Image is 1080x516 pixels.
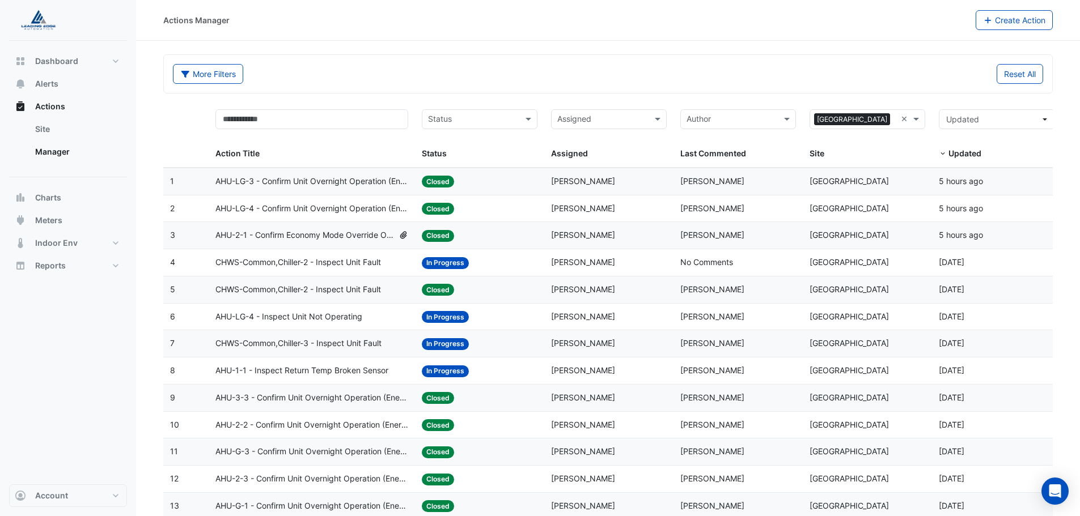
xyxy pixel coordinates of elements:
[35,56,78,67] span: Dashboard
[215,229,394,242] span: AHU-2-1 - Confirm Economy Mode Override OFF (Energy Waste)
[810,446,889,456] span: [GEOGRAPHIC_DATA]
[551,284,615,294] span: [PERSON_NAME]
[939,501,964,510] span: 2025-07-15T09:21:46.103
[422,392,454,404] span: Closed
[939,393,964,402] span: 2025-07-15T09:22:30.011
[997,64,1043,84] button: Reset All
[1041,477,1069,505] div: Open Intercom Messenger
[810,230,889,240] span: [GEOGRAPHIC_DATA]
[9,209,127,232] button: Meters
[680,148,746,158] span: Last Commented
[810,312,889,321] span: [GEOGRAPHIC_DATA]
[422,148,447,158] span: Status
[680,420,744,429] span: [PERSON_NAME]
[9,118,127,168] div: Actions
[173,64,243,84] button: More Filters
[215,256,381,269] span: CHWS-Common,Chiller-2 - Inspect Unit Fault
[170,393,175,402] span: 9
[939,446,964,456] span: 2025-07-15T09:22:19.383
[680,284,744,294] span: [PERSON_NAME]
[170,257,175,267] span: 4
[170,203,175,213] span: 2
[680,338,744,348] span: [PERSON_NAME]
[215,202,409,215] span: AHU-LG-4 - Confirm Unit Overnight Operation (Energy Waste)
[215,175,409,188] span: AHU-LG-3 - Confirm Unit Overnight Operation (Energy Waste)
[14,9,65,32] img: Company Logo
[551,176,615,186] span: [PERSON_NAME]
[680,176,744,186] span: [PERSON_NAME]
[680,393,744,402] span: [PERSON_NAME]
[939,365,964,375] span: 2025-07-15T20:17:20.692
[170,446,178,456] span: 11
[170,176,174,186] span: 1
[215,148,260,158] span: Action Title
[976,10,1053,30] button: Create Action
[422,311,469,323] span: In Progress
[422,176,454,187] span: Closed
[15,192,26,203] app-icon: Charts
[551,420,615,429] span: [PERSON_NAME]
[810,393,889,402] span: [GEOGRAPHIC_DATA]
[422,284,454,296] span: Closed
[15,237,26,249] app-icon: Indoor Env
[215,391,409,404] span: AHU-3-3 - Confirm Unit Overnight Operation (Energy Waste)
[422,365,469,377] span: In Progress
[35,237,78,249] span: Indoor Env
[551,148,588,158] span: Assigned
[26,140,127,163] a: Manager
[9,95,127,118] button: Actions
[170,501,179,510] span: 13
[215,310,362,323] span: AHU-LG-4 - Inspect Unit Not Operating
[215,472,409,485] span: AHU-2-3 - Confirm Unit Overnight Operation (Energy Waste)
[680,365,744,375] span: [PERSON_NAME]
[939,109,1054,129] button: Updated
[215,364,388,377] span: AHU-1-1 - Inspect Return Temp Broken Sensor
[170,420,179,429] span: 10
[939,203,983,213] span: 2025-08-26T15:27:27.555
[170,284,175,294] span: 5
[810,176,889,186] span: [GEOGRAPHIC_DATA]
[948,148,981,158] span: Updated
[680,312,744,321] span: [PERSON_NAME]
[422,257,469,269] span: In Progress
[551,338,615,348] span: [PERSON_NAME]
[9,232,127,254] button: Indoor Env
[9,186,127,209] button: Charts
[215,445,409,458] span: AHU-G-3 - Confirm Unit Overnight Operation (Energy Waste)
[170,230,175,240] span: 3
[15,56,26,67] app-icon: Dashboard
[946,114,979,124] span: Updated
[170,338,175,348] span: 7
[215,500,409,513] span: AHU-G-1 - Confirm Unit Overnight Operation (Energy Waste)
[15,215,26,226] app-icon: Meters
[810,284,889,294] span: [GEOGRAPHIC_DATA]
[35,192,61,203] span: Charts
[215,337,382,350] span: CHWS-Common,Chiller-3 - Inspect Unit Fault
[810,474,889,483] span: [GEOGRAPHIC_DATA]
[551,203,615,213] span: [PERSON_NAME]
[810,338,889,348] span: [GEOGRAPHIC_DATA]
[680,446,744,456] span: [PERSON_NAME]
[15,260,26,271] app-icon: Reports
[939,420,964,429] span: 2025-07-15T09:22:24.972
[810,501,889,510] span: [GEOGRAPHIC_DATA]
[35,260,66,271] span: Reports
[680,257,733,267] span: No Comments
[35,490,68,501] span: Account
[9,254,127,277] button: Reports
[422,338,469,350] span: In Progress
[422,446,454,458] span: Closed
[939,257,964,267] span: 2025-08-18T08:05:08.460
[35,101,65,112] span: Actions
[939,474,964,483] span: 2025-07-15T09:22:14.700
[939,230,983,240] span: 2025-08-26T15:27:20.994
[810,365,889,375] span: [GEOGRAPHIC_DATA]
[551,393,615,402] span: [PERSON_NAME]
[680,474,744,483] span: [PERSON_NAME]
[939,176,983,186] span: 2025-08-26T15:27:38.832
[170,365,175,375] span: 8
[939,338,964,348] span: 2025-07-15T20:17:39.335
[551,446,615,456] span: [PERSON_NAME]
[15,101,26,112] app-icon: Actions
[939,284,964,294] span: 2025-08-11T07:42:38.037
